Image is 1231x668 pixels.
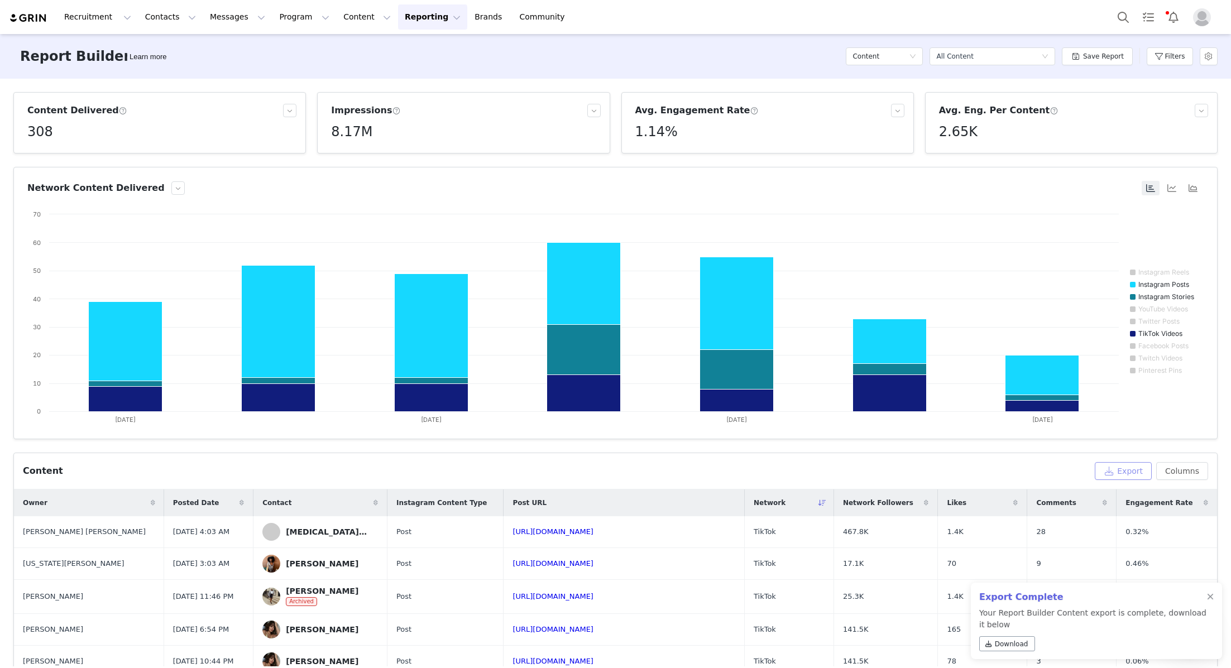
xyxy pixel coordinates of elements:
span: [PERSON_NAME] [23,656,83,667]
span: Post [396,624,411,635]
span: Archived [286,597,317,606]
h3: Avg. Engagement Rate [635,104,759,117]
span: Posted Date [173,498,219,508]
text: [DATE] [421,416,442,424]
span: TikTok [754,591,776,602]
span: 141.5K [843,624,869,635]
a: Tasks [1136,4,1161,30]
span: Contact [262,498,291,508]
div: [PERSON_NAME] [286,657,358,666]
a: [PERSON_NAME] [262,555,378,573]
div: All Content [936,48,973,65]
span: 3 [1036,656,1041,667]
span: 0.46% [1125,558,1148,569]
h3: Avg. Eng. Per Content [939,104,1058,117]
text: 10 [33,379,41,387]
button: Export [1095,462,1152,480]
text: YouTube Videos [1138,305,1188,313]
span: Likes [947,498,966,508]
span: 165 [947,624,961,635]
h3: Report Builder [20,46,130,66]
i: icon: down [1042,53,1048,61]
span: Post URL [512,498,547,508]
h5: 308 [27,122,53,142]
button: Profile [1186,8,1222,26]
div: Content [23,464,63,478]
button: Content [337,4,397,30]
span: [DATE] 4:03 AM [173,526,230,537]
span: TikTok [754,558,776,569]
button: Messages [203,4,272,30]
text: Twitter Posts [1138,317,1180,325]
span: Network [754,498,785,508]
span: Post [396,656,411,667]
span: [DATE] 11:46 PM [173,591,234,602]
span: [PERSON_NAME] [23,624,83,635]
h5: 1.14% [635,122,678,142]
div: [PERSON_NAME] [286,587,358,595]
div: [MEDICAL_DATA][PERSON_NAME] [286,527,370,536]
a: Brands [468,4,512,30]
div: [PERSON_NAME] [286,625,358,634]
text: Facebook Posts [1138,342,1189,350]
text: 0 [37,407,41,415]
a: [URL][DOMAIN_NAME] [512,657,593,665]
span: 0.06% [1125,656,1148,667]
span: [DATE] 3:03 AM [173,558,230,569]
text: Instagram Posts [1138,280,1189,289]
span: Engagement Rate [1125,498,1192,508]
button: Contacts [138,4,203,30]
span: Post [396,591,411,602]
text: 30 [33,323,41,331]
button: Search [1111,4,1136,30]
span: 1.4K [947,526,963,537]
span: TikTok [754,624,776,635]
a: [URL][DOMAIN_NAME] [512,625,593,633]
text: Pinterest Pins [1138,366,1182,374]
text: TikTok Videos [1138,329,1182,338]
text: Instagram Reels [1138,268,1189,276]
a: Download [979,636,1035,651]
div: Tooltip anchor [127,51,169,63]
span: TikTok [754,656,776,667]
button: Save Report [1062,47,1133,65]
text: 50 [33,267,41,275]
span: Owner [23,498,47,508]
a: [URL][DOMAIN_NAME] [512,559,593,568]
h5: 2.65K [939,122,978,142]
span: [PERSON_NAME] [PERSON_NAME] [23,526,146,537]
text: [DATE] [115,416,136,424]
span: 0.32% [1125,526,1148,537]
a: Community [513,4,577,30]
text: [DATE] [726,416,747,424]
a: [URL][DOMAIN_NAME] [512,527,593,536]
span: Download [995,639,1028,649]
span: 467.8K [843,526,869,537]
h3: Content Delivered [27,104,127,117]
h5: 8.17M [331,122,372,142]
span: 141.5K [843,656,869,667]
text: Instagram Stories [1138,292,1194,301]
span: 17.1K [843,558,864,569]
a: [PERSON_NAME] [262,621,378,638]
h3: Network Content Delivered [27,181,165,195]
a: [PERSON_NAME]Archived [262,587,378,607]
text: 40 [33,295,41,303]
text: 60 [33,239,41,247]
text: 70 [33,210,41,218]
h5: Content [852,48,879,65]
span: Post [396,558,411,569]
button: Recruitment [58,4,138,30]
text: Twitch Videos [1138,354,1182,362]
span: 9 [1036,558,1041,569]
img: d3e74452-029a-4543-abfb-d45d2a3bb2c6.jpg [262,621,280,638]
span: [DATE] 10:44 PM [173,656,234,667]
div: [PERSON_NAME] [286,559,358,568]
span: Instagram Content Type [396,498,487,508]
text: 20 [33,351,41,359]
i: icon: down [909,53,916,61]
span: 1.4K [947,591,963,602]
span: 25.3K [843,591,864,602]
img: grin logo [9,13,48,23]
span: Network Followers [843,498,913,508]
